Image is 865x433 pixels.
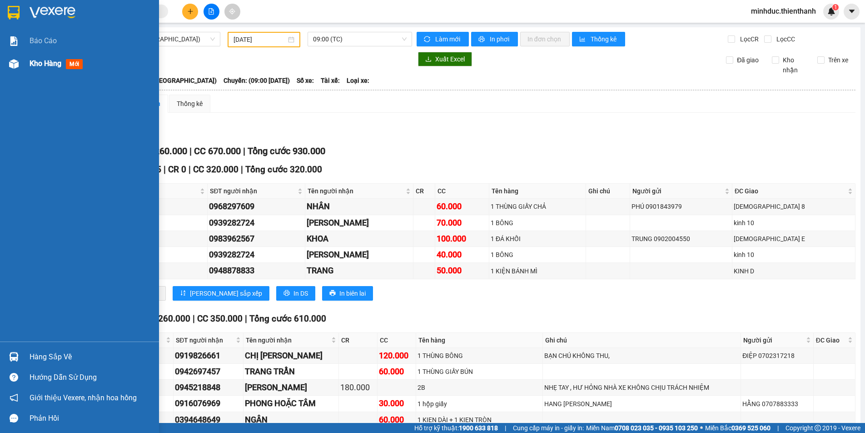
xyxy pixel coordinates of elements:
[579,36,587,43] span: bar-chart
[164,164,166,175] span: |
[307,248,412,261] div: [PERSON_NAME]
[513,423,584,433] span: Cung cấp máy in - giấy in:
[246,335,329,345] span: Tên người nhận
[197,313,243,324] span: CC 350.000
[834,4,837,10] span: 1
[742,351,811,361] div: ĐIỆP 0702317218
[417,32,469,46] button: syncLàm mới
[544,351,740,361] div: BẠN CHÚ KHÔNG THU,
[177,99,203,109] div: Thống kê
[229,8,235,15] span: aim
[844,4,860,20] button: caret-down
[175,349,242,362] div: 0919826661
[414,423,498,433] span: Hỗ trợ kỹ thuật:
[10,393,18,402] span: notification
[30,371,152,384] div: Hướng dẫn sử dụng
[418,415,541,425] div: 1 KIEN DÀI + 1 KIEN TRÒN
[244,396,339,412] td: PHONG HOẶC TÂM
[418,351,541,361] div: 1 THÙNG BÔNG
[182,4,198,20] button: plus
[435,54,465,64] span: Xuất Excel
[276,286,315,301] button: printerIn DS
[249,313,326,324] span: Tổng cước 610.000
[816,335,846,345] span: ĐC Giao
[174,380,244,396] td: 0945218848
[245,365,337,378] div: TRANG TRẦN
[413,184,435,199] th: CR
[340,381,376,394] div: 180.000
[234,35,286,45] input: 14/11/2024
[490,34,511,44] span: In phơi
[572,32,625,46] button: bar-chartThống kê
[208,247,305,263] td: 0939282724
[208,8,214,15] span: file-add
[307,216,412,229] div: [PERSON_NAME]
[339,333,378,348] th: CR
[347,76,369,86] span: Loại xe:
[208,215,305,231] td: 0939282724
[491,218,584,228] div: 1 BÔNG
[418,52,472,66] button: downloadXuất Excel
[586,184,630,199] th: Ghi chú
[30,59,61,68] span: Kho hàng
[437,232,487,245] div: 100.000
[175,381,242,394] div: 0945218848
[245,349,337,362] div: CHỊ [PERSON_NAME]
[827,7,835,15] img: icon-new-feature
[173,286,269,301] button: sort-ascending[PERSON_NAME] sắp xếp
[489,184,586,199] th: Tên hàng
[742,399,811,409] div: HẰNG 0707883333
[734,234,854,244] div: [DEMOGRAPHIC_DATA] E
[305,247,413,263] td: ĐĂNG VÂN
[30,35,57,46] span: Báo cáo
[297,76,314,86] span: Số xe:
[313,32,407,46] span: 09:00 (TC)
[244,348,339,364] td: CHỊ HUYỀN
[175,365,242,378] div: 0942697457
[848,7,856,15] span: caret-down
[168,164,186,175] span: CR 0
[10,373,18,382] span: question-circle
[700,426,703,430] span: ⚪️
[586,423,698,433] span: Miền Nam
[418,399,541,409] div: 1 hộp giấy
[734,266,854,276] div: KINH D
[459,424,498,432] strong: 1900 633 818
[734,218,854,228] div: kinh 10
[243,146,245,156] span: |
[248,146,325,156] span: Tổng cước 930.000
[379,365,414,378] div: 60.000
[435,34,462,44] span: Làm mới
[193,313,195,324] span: |
[305,231,413,247] td: KHOA
[418,383,541,393] div: 2B
[209,248,303,261] div: 0939282724
[244,380,339,396] td: NGỌC HẠNH
[66,59,83,69] span: mới
[631,234,731,244] div: TRUNG 0902004550
[471,32,518,46] button: printerIn phơi
[379,397,414,410] div: 30.000
[418,367,541,377] div: 1 THÙNG GIẤY BÚN
[733,55,762,65] span: Đã giao
[307,200,412,213] div: NHÂN
[208,263,305,279] td: 0948878833
[544,399,740,409] div: HANG [PERSON_NAME]
[245,164,322,175] span: Tổng cước 320.000
[174,396,244,412] td: 0916076969
[631,201,731,211] div: PHÚ 0901843979
[193,164,239,175] span: CC 320.000
[244,364,339,380] td: TRANG TRẦN
[180,290,186,297] span: sort-ascending
[425,56,432,63] span: download
[520,32,570,46] button: In đơn chọn
[245,381,337,394] div: [PERSON_NAME]
[244,412,339,428] td: NGÂN
[308,186,404,196] span: Tên người nhận
[189,164,191,175] span: |
[209,216,303,229] div: 0939282724
[437,264,487,277] div: 50.000
[743,335,804,345] span: Người gửi
[175,397,242,410] div: 0916076969
[9,36,19,46] img: solution-icon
